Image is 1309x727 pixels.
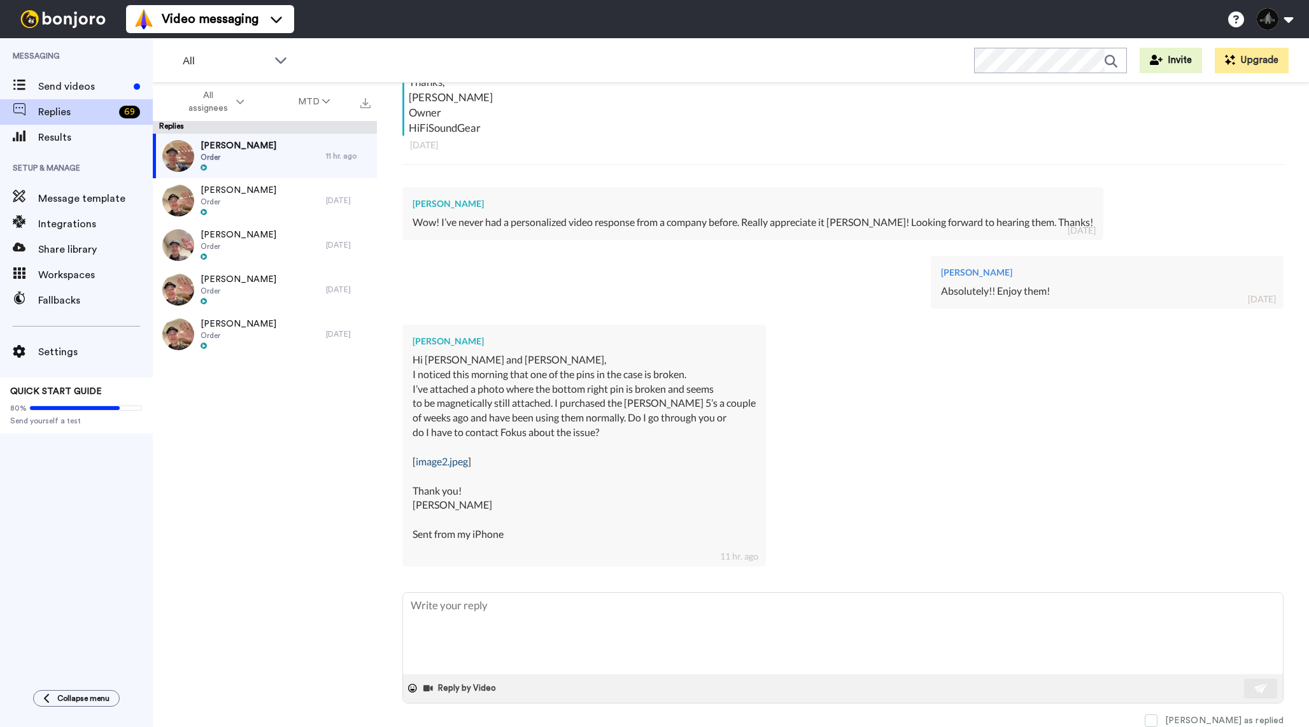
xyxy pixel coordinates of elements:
div: 11 hr. ago [326,151,371,161]
span: All [183,53,268,69]
div: [DATE] [326,285,371,295]
div: [DATE] [1248,293,1276,306]
span: Message template [38,191,153,206]
div: [PERSON_NAME] [941,266,1273,279]
span: Collapse menu [57,693,110,703]
span: Order [201,152,276,162]
span: Send videos [38,79,129,94]
span: Order [201,197,276,207]
a: [PERSON_NAME]Order[DATE] [153,178,377,223]
button: Upgrade [1215,48,1289,73]
div: Wow! I’ve never had a personalized video response from a company before. Really appreciate it [PE... [413,215,1093,230]
span: Order [201,286,276,296]
img: 7857d958-85f4-4ebf-82e6-f3123d53896b-thumb.jpg [162,274,194,306]
img: export.svg [360,98,371,108]
img: vm-color.svg [134,9,154,29]
div: Replies [153,121,377,134]
span: Video messaging [162,10,258,28]
button: All assignees [155,84,271,120]
a: image2.jpeg [416,455,468,467]
span: Integrations [38,216,153,232]
div: [DATE] [326,195,371,206]
img: bj-logo-header-white.svg [15,10,111,28]
span: Order [201,241,276,251]
button: Reply by Video [422,679,500,698]
div: [PERSON_NAME] as replied [1165,714,1284,727]
span: Replies [38,104,114,120]
span: Workspaces [38,267,153,283]
div: Absolutely!! Enjoy them! [941,284,1273,299]
span: All assignees [182,89,234,115]
img: 65e8b01f-7de7-4cbe-80ce-346c254f3edb-thumb.jpg [162,229,194,261]
span: QUICK START GUIDE [10,387,102,396]
span: [PERSON_NAME] [201,318,276,330]
img: 8b730d5f-1281-4ce0-95d9-1d61afed31c1-thumb.jpg [162,318,194,350]
div: [DATE] [326,329,371,339]
img: 3f8a99fe-94b3-456b-90a9-a4977fb2a325-thumb.jpg [162,185,194,216]
img: e3a92531-6611-406c-9744-de133dd3818d-thumb.jpg [162,140,194,172]
div: [PERSON_NAME] [413,197,1093,210]
div: [DATE] [410,139,1276,152]
span: Settings [38,344,153,360]
div: 11 hr. ago [720,550,758,563]
div: Hi [PERSON_NAME] and [PERSON_NAME], I noticed this morning that one of the pins in the case is br... [413,353,756,556]
a: [PERSON_NAME]Order11 hr. ago [153,134,377,178]
button: Collapse menu [33,690,120,707]
span: Share library [38,242,153,257]
span: Fallbacks [38,293,153,308]
button: MTD [271,90,357,113]
button: Export all results that match these filters now. [357,92,374,111]
span: Order [201,330,276,341]
div: [DATE] [1068,224,1096,237]
span: [PERSON_NAME] [201,184,276,197]
span: [PERSON_NAME] [201,229,276,241]
div: [DATE] [326,240,371,250]
span: Send yourself a test [10,416,143,426]
a: [PERSON_NAME]Order[DATE] [153,267,377,312]
span: 80% [10,403,27,413]
img: send-white.svg [1254,683,1268,693]
a: [PERSON_NAME]Order[DATE] [153,223,377,267]
span: Results [38,130,153,145]
div: [PERSON_NAME] [413,335,756,348]
span: [PERSON_NAME] [201,273,276,286]
button: Invite [1140,48,1202,73]
a: [PERSON_NAME]Order[DATE] [153,312,377,356]
div: 69 [119,106,140,118]
span: [PERSON_NAME] [201,139,276,152]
